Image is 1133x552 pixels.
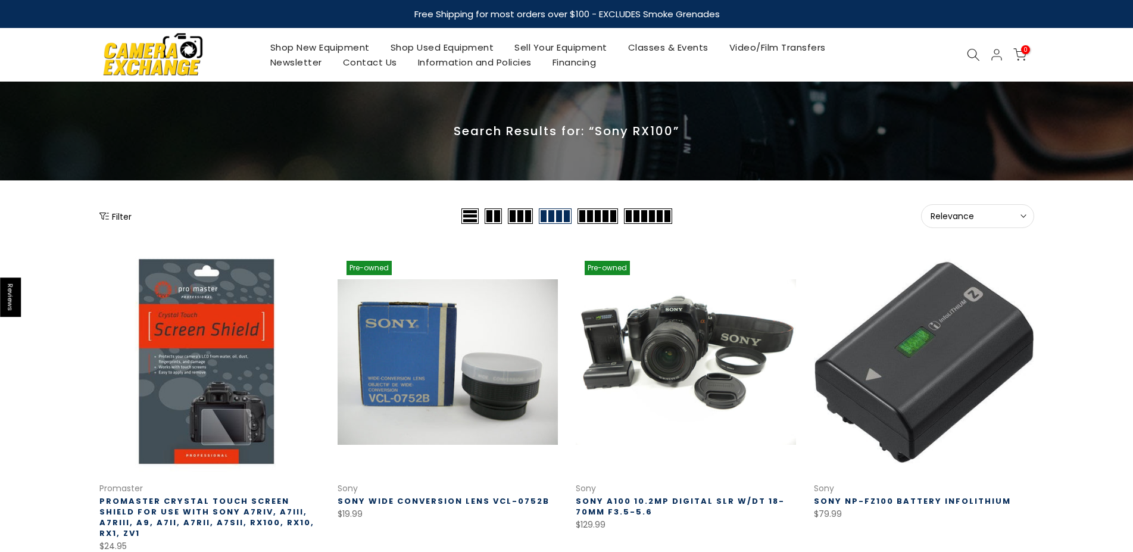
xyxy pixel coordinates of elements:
a: Information and Policies [407,55,542,70]
strong: Free Shipping for most orders over $100 - EXCLUDES Smoke Grenades [414,8,719,20]
a: Sony [576,482,596,494]
button: Relevance [921,204,1034,228]
a: Promaster Crystal Touch Screen Shield for use with Sony A7RIV, A7III, A7RIII, A9, A7II, A7RII, A7... [99,495,314,539]
div: $79.99 [814,507,1034,522]
a: Promaster [99,482,143,494]
span: 0 [1021,45,1030,54]
a: Financing [542,55,607,70]
a: Sony NP-FZ100 Battery InfoLithium [814,495,1011,507]
a: Contact Us [332,55,407,70]
div: $19.99 [338,507,558,522]
a: Classes & Events [617,40,719,55]
a: Sell Your Equipment [504,40,618,55]
span: Relevance [931,211,1025,222]
div: $129.99 [576,517,796,532]
a: Sony Wide Conversion Lens VCL-0752B [338,495,550,507]
a: Sony [814,482,834,494]
a: Sony a100 10.2mp Digital SLR w/DT 18-70mm f3.5-5.6 [576,495,785,517]
a: Video/Film Transfers [719,40,836,55]
button: Show filters [99,210,132,222]
a: 0 [1013,48,1026,61]
a: Newsletter [260,55,332,70]
p: Search Results for: “Sony RX100” [99,123,1034,139]
a: Shop New Equipment [260,40,380,55]
a: Sony [338,482,358,494]
a: Shop Used Equipment [380,40,504,55]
